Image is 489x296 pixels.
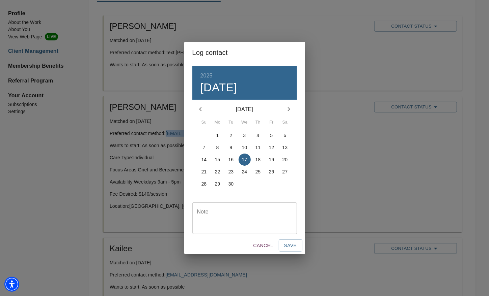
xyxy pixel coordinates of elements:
[230,132,233,139] p: 2
[212,141,224,154] button: 8
[203,144,206,151] p: 7
[225,166,237,178] button: 23
[243,132,246,139] p: 3
[239,141,251,154] button: 10
[198,141,210,154] button: 7
[252,154,264,166] button: 18
[279,239,302,252] button: Save
[284,241,297,250] span: Save
[239,154,251,166] button: 17
[269,168,274,175] p: 26
[252,129,264,141] button: 4
[252,119,264,126] span: Th
[279,129,291,141] button: 6
[225,119,237,126] span: Tu
[239,129,251,141] button: 3
[212,154,224,166] button: 15
[215,168,220,175] p: 22
[279,119,291,126] span: Sa
[266,129,278,141] button: 5
[225,141,237,154] button: 9
[228,168,234,175] p: 23
[212,129,224,141] button: 1
[200,71,213,80] button: 2025
[212,119,224,126] span: Mo
[198,178,210,190] button: 28
[252,166,264,178] button: 25
[228,156,234,163] p: 16
[250,239,276,252] button: Cancel
[225,154,237,166] button: 16
[201,168,207,175] p: 21
[257,132,260,139] p: 4
[200,80,237,95] button: [DATE]
[225,178,237,190] button: 30
[282,144,288,151] p: 13
[266,141,278,154] button: 12
[279,166,291,178] button: 27
[252,141,264,154] button: 11
[282,156,288,163] p: 20
[209,105,281,113] p: [DATE]
[198,166,210,178] button: 21
[266,154,278,166] button: 19
[266,119,278,126] span: Fr
[192,47,297,58] h2: Log contact
[279,154,291,166] button: 20
[270,132,273,139] p: 5
[216,144,219,151] p: 8
[198,119,210,126] span: Su
[255,156,261,163] p: 18
[198,154,210,166] button: 14
[279,141,291,154] button: 13
[216,132,219,139] p: 1
[284,132,287,139] p: 6
[239,166,251,178] button: 24
[4,277,19,292] div: Accessibility Menu
[201,156,207,163] p: 14
[242,144,247,151] p: 10
[242,156,247,163] p: 17
[269,156,274,163] p: 19
[225,129,237,141] button: 2
[242,168,247,175] p: 24
[282,168,288,175] p: 27
[253,241,273,250] span: Cancel
[269,144,274,151] p: 12
[215,180,220,187] p: 29
[239,119,251,126] span: We
[230,144,233,151] p: 9
[212,178,224,190] button: 29
[212,166,224,178] button: 22
[228,180,234,187] p: 30
[255,168,261,175] p: 25
[266,166,278,178] button: 26
[255,144,261,151] p: 11
[201,180,207,187] p: 28
[215,156,220,163] p: 15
